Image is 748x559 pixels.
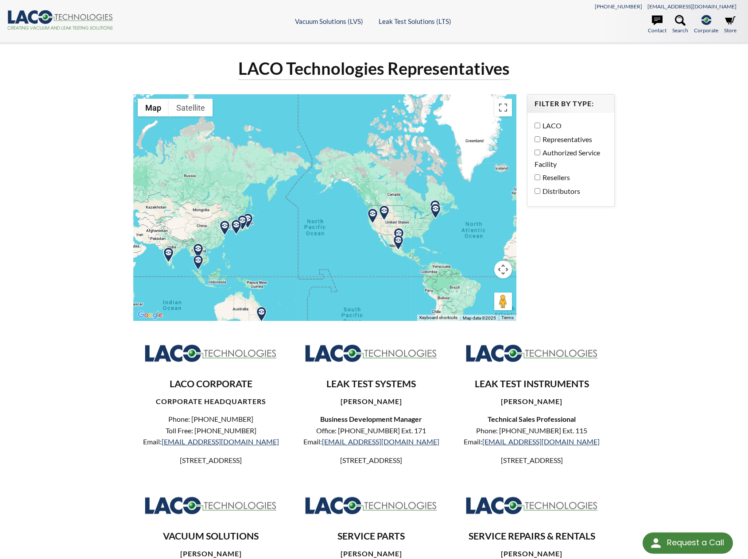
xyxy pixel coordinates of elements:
a: Open this area in Google Maps (opens a new window) [136,309,165,321]
strong: CORPORATE HEADQUARTERS [156,397,266,405]
strong: Technical Sales Professional [488,415,576,423]
h3: SERVICE PARTS [301,530,442,543]
h3: LEAK TEST SYSTEMS [301,378,442,390]
a: [EMAIL_ADDRESS][DOMAIN_NAME] [647,3,736,10]
a: Leak Test Solutions (LTS) [379,17,451,25]
button: Drag Pegman onto the map to open Street View [494,293,512,310]
img: Logo_LACO-TECH_hi-res.jpg [465,496,598,515]
h3: LEAK TEST INSTRUMENTS [461,378,602,390]
strong: Business Development Manager [320,415,422,423]
img: Logo_LACO-TECH_hi-res.jpg [305,496,438,515]
button: Keyboard shortcuts [419,315,457,321]
p: Office: [PHONE_NUMBER] Ext. 171 Email: [301,425,442,447]
strong: [PERSON_NAME] [501,397,562,405]
input: Resellers [535,174,540,180]
p: [STREET_ADDRESS] [461,455,602,466]
button: Show satellite imagery [169,99,213,116]
img: Logo_LACO-TECH_hi-res.jpg [144,496,277,515]
input: Representatives [535,136,540,142]
a: Store [724,15,736,35]
strong: [PERSON_NAME] [180,549,242,558]
label: Distributors [535,185,603,197]
div: Request a Call [667,532,724,553]
button: Map camera controls [494,261,512,278]
a: Vacuum Solutions (LVS) [295,17,363,25]
strong: [PERSON_NAME] [341,397,402,405]
h1: LACO Technologies Representatives [238,58,510,80]
img: Logo_LACO-TECH_hi-res.jpg [305,343,438,362]
h4: [PERSON_NAME] [301,549,442,559]
img: Logo_LACO-TECH_hi-res.jpg [465,343,598,362]
p: [STREET_ADDRESS] [140,455,281,466]
a: [EMAIL_ADDRESS][DOMAIN_NAME] [482,437,600,446]
label: Resellers [535,172,603,183]
a: Contact [648,15,667,35]
span: Corporate [694,26,718,35]
h3: VACUUM SOLUTIONS [140,530,281,543]
span: Map data ©2025 [463,316,496,320]
a: Terms (opens in new tab) [501,315,514,320]
input: Distributors [535,188,540,194]
a: Search [672,15,688,35]
h3: SERVICE REPAIRS & RENTALS [461,530,602,543]
button: Show street map [138,99,169,116]
p: Phone: [PHONE_NUMBER] Ext. 115 Email: [461,425,602,447]
img: round button [649,536,663,550]
p: Phone: [PHONE_NUMBER] Toll Free: [PHONE_NUMBER] Email: [140,413,281,447]
button: Toggle fullscreen view [494,99,512,116]
div: Request a Call [643,532,733,554]
a: [EMAIL_ADDRESS][DOMAIN_NAME] [162,437,279,446]
input: Authorized Service Facility [535,150,540,155]
label: Representatives [535,134,603,145]
label: Authorized Service Facility [535,147,603,170]
h3: LACO CORPORATE [140,378,281,390]
p: [STREET_ADDRESS] [301,455,442,466]
input: LACO [535,123,540,128]
img: Logo_LACO-TECH_hi-res.jpg [144,343,277,362]
label: LACO [535,120,603,131]
strong: [PERSON_NAME] [501,549,562,558]
a: [PHONE_NUMBER] [595,3,642,10]
img: Google [136,309,165,321]
a: [EMAIL_ADDRESS][DOMAIN_NAME] [322,437,439,446]
h4: Filter by Type: [535,99,607,108]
